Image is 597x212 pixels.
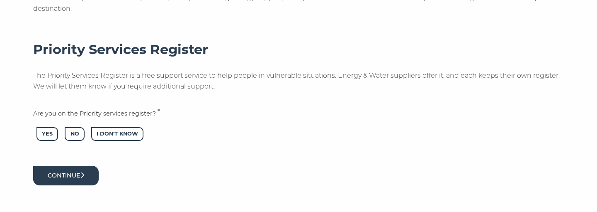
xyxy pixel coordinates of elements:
span: Are you on the Priority services register? [33,110,156,117]
span: No [65,127,84,141]
h4: Priority Services Register [33,41,564,58]
span: I Don't Know [91,127,143,141]
span: Yes [36,127,58,141]
button: Continue [33,166,99,185]
p: The Priority Services Register is a free support service to help people in vulnerable situations.... [33,70,564,92]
